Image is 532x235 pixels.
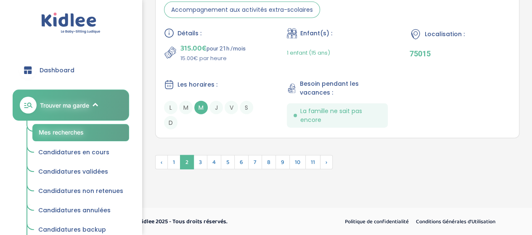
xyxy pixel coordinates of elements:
[234,155,249,169] span: 6
[38,206,111,214] span: Candidatures annulées
[32,124,129,141] a: Mes recherches
[177,29,201,38] span: Détails :
[164,116,177,129] span: D
[240,101,253,114] span: S
[13,55,129,85] a: Dashboard
[300,107,381,124] span: La famille ne sait pas encore
[38,167,108,176] span: Candidatures validées
[413,217,498,227] a: Conditions Générales d’Utilisation
[425,30,465,39] span: Localisation :
[32,164,129,180] a: Candidatures validées
[410,49,511,58] p: 75015
[287,49,330,57] span: 1 enfant (15 ans)
[300,79,388,97] span: Besoin pendant les vacances :
[38,225,106,234] span: Candidatures backup
[164,2,320,18] span: Accompagnement aux activités extra-scolaires
[207,155,221,169] span: 4
[39,129,84,136] span: Mes recherches
[32,203,129,219] a: Candidatures annulées
[38,148,109,156] span: Candidatures en cours
[180,54,246,63] p: 15.00€ par heure
[194,101,208,114] span: M
[167,155,180,169] span: 1
[38,187,123,195] span: Candidatures non retenues
[40,66,74,75] span: Dashboard
[133,217,302,226] p: © Kidlee 2025 - Tous droits réservés.
[180,155,194,169] span: 2
[221,155,235,169] span: 5
[225,101,238,114] span: V
[177,80,217,89] span: Les horaires :
[275,155,290,169] span: 9
[13,90,129,121] a: Trouver ma garde
[41,13,101,34] img: logo.svg
[193,155,207,169] span: 3
[248,155,262,169] span: 7
[320,155,333,169] span: Suivant »
[179,101,193,114] span: M
[209,101,223,114] span: J
[164,101,177,114] span: L
[180,42,246,54] p: pour 21h /mois
[289,155,306,169] span: 10
[180,42,206,54] span: 315.00€
[40,101,89,110] span: Trouver ma garde
[305,155,320,169] span: 11
[155,155,168,169] span: ‹
[32,183,129,199] a: Candidatures non retenues
[262,155,276,169] span: 8
[32,145,129,161] a: Candidatures en cours
[300,29,332,38] span: Enfant(s) :
[342,217,412,227] a: Politique de confidentialité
